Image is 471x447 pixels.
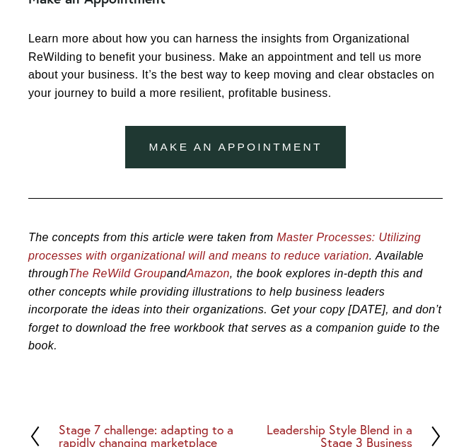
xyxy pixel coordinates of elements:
[125,126,346,168] a: Make an appointment
[28,267,445,352] em: , the book explores in-depth this and other concepts while providing illustrations to help busine...
[69,267,167,279] a: The ReWild Group
[28,30,443,102] p: Learn more about how you can harness the insights from Organizational ReWilding to benefit your b...
[187,267,230,279] a: Amazon
[167,267,187,279] em: and
[28,231,274,243] em: The concepts from this article were taken from
[28,231,421,262] a: Master Processes: Utilizing processes with organizational will and means to reduce variation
